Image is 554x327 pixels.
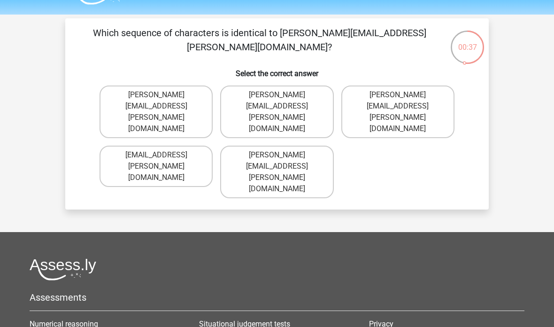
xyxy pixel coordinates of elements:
[341,86,454,138] label: [PERSON_NAME][EMAIL_ADDRESS][PERSON_NAME][DOMAIN_NAME]
[220,86,333,138] label: [PERSON_NAME][EMAIL_ADDRESS][PERSON_NAME][DOMAIN_NAME]
[100,146,213,187] label: [EMAIL_ADDRESS][PERSON_NAME][DOMAIN_NAME]
[220,146,333,198] label: [PERSON_NAME][EMAIL_ADDRESS][PERSON_NAME][DOMAIN_NAME]
[450,30,485,53] div: 00:37
[80,62,474,78] h6: Select the correct answer
[80,26,439,54] p: Which sequence of characters is identical to [PERSON_NAME][EMAIL_ADDRESS][PERSON_NAME][DOMAIN_NAME]?
[30,258,96,280] img: Assessly logo
[100,86,213,138] label: [PERSON_NAME][EMAIL_ADDRESS][PERSON_NAME][DOMAIN_NAME]
[30,292,524,303] h5: Assessments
